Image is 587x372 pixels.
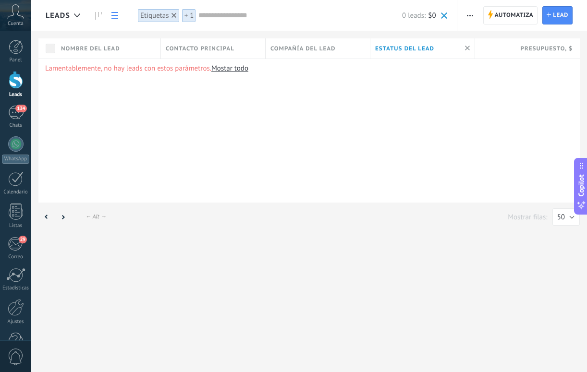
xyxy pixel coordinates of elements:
[2,223,30,229] div: Listas
[270,44,336,53] span: Compañía del lead
[375,44,434,53] span: Estatus del lead
[107,6,123,25] a: Lista
[542,6,573,24] a: Lead
[90,6,107,25] a: Leads
[508,213,547,222] p: Mostrar filas:
[2,189,30,195] div: Calendario
[553,7,568,24] span: Lead
[2,254,30,260] div: Correo
[8,21,24,27] span: Cuenta
[557,213,565,222] span: 50
[495,7,534,24] span: Automatiza
[2,57,30,63] div: Panel
[184,11,194,20] span: + 1
[463,6,477,24] button: Más
[61,44,120,53] span: Nombre del lead
[45,64,573,73] p: Lamentablemente, no hay leads con estos parámetros.
[483,6,538,24] a: Automatiza
[2,155,29,164] div: WhatsApp
[552,208,580,226] button: 50
[166,44,234,53] span: Contacto principal
[428,11,436,20] span: $0
[2,122,30,129] div: Chats
[402,11,426,20] span: 0 leads:
[211,64,248,73] a: Mostar todo
[2,319,30,325] div: Ajustes
[576,174,586,196] span: Copilot
[19,236,27,243] span: 29
[15,105,26,112] span: 134
[46,11,70,20] span: Leads
[2,92,30,98] div: Leads
[2,285,30,291] div: Estadísticas
[520,44,573,53] span: Presupuesto , $
[86,213,107,220] div: ← Alt →
[140,11,169,20] div: Etiquetas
